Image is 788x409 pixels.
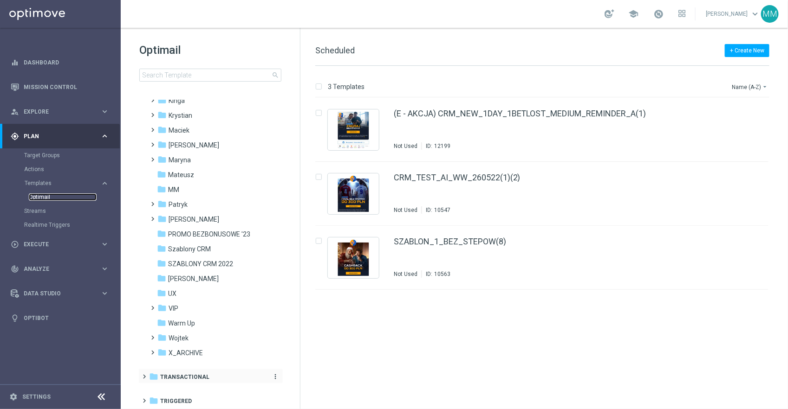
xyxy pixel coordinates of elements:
i: folder [149,396,158,405]
i: folder [157,155,167,164]
input: Search Template [139,69,281,82]
a: (E - AKCJA) CRM_NEW_1DAY_1BETLOST_MEDIUM_REMINDER_A(1) [394,109,646,118]
a: Settings [22,394,51,400]
a: Realtime Triggers [24,221,97,229]
i: lightbulb [11,314,19,322]
div: Execute [11,240,100,249]
div: Streams [24,204,120,218]
button: person_search Explore keyboard_arrow_right [10,108,110,115]
i: folder [157,170,166,179]
i: folder [157,199,167,209]
span: Kinga [169,96,185,105]
span: X_ARCHIVE [169,349,203,357]
a: Optibot [24,306,109,330]
i: folder [157,125,167,134]
a: [PERSON_NAME]keyboard_arrow_down [705,7,761,21]
div: Not Used [394,142,417,150]
span: Triggered [160,397,192,405]
span: Maciek [169,126,189,134]
span: Analyze [24,266,100,272]
span: SZABLONY CRM 2022 [168,260,233,268]
i: keyboard_arrow_right [100,132,109,141]
span: VIP [169,304,178,313]
i: folder [157,318,166,327]
span: Wojtek [169,334,189,342]
button: play_circle_outline Execute keyboard_arrow_right [10,241,110,248]
div: Explore [11,108,100,116]
i: keyboard_arrow_right [100,179,109,188]
i: folder [157,96,167,105]
span: Transactional [160,373,209,381]
button: Data Studio keyboard_arrow_right [10,290,110,297]
a: Actions [24,166,97,173]
a: Optimail [29,193,97,201]
i: person_search [11,108,19,116]
i: folder [157,244,166,253]
a: Streams [24,207,97,215]
div: Target Groups [24,148,120,162]
i: keyboard_arrow_right [100,289,109,298]
button: + Create New [725,44,769,57]
div: 12199 [434,142,450,150]
button: track_changes Analyze keyboard_arrow_right [10,265,110,273]
span: Patryk [169,200,188,209]
a: CRM_TEST_AI_WW_260522(1)(2) [394,173,521,182]
i: folder [157,274,166,283]
button: gps_fixed Plan keyboard_arrow_right [10,133,110,140]
i: keyboard_arrow_right [100,264,109,273]
span: Maryna [169,156,191,164]
img: 10547.jpeg [330,176,377,212]
div: Actions [24,162,120,176]
i: settings [9,393,18,401]
div: Optibot [11,306,109,330]
div: Templates [25,180,100,186]
i: folder [157,259,166,268]
span: Scheduled [315,45,355,55]
i: folder [157,140,167,149]
span: keyboard_arrow_down [750,9,760,19]
img: 12199.jpeg [330,112,377,148]
i: folder [157,229,166,238]
span: MM [168,185,179,194]
i: folder [157,288,166,298]
span: PROMO BEZBONUSOWE '23 [168,230,250,238]
i: more_vert [272,373,279,380]
div: 10563 [434,270,450,278]
i: folder [157,333,167,342]
div: Plan [11,132,100,141]
div: Not Used [394,206,417,214]
div: Not Used [394,270,417,278]
div: Mission Control [11,75,109,99]
div: Data Studio [11,289,100,298]
div: ID: [422,206,450,214]
i: folder [157,185,166,194]
span: Warm Up [168,319,195,327]
span: Marcin G. [169,141,219,149]
button: Templates keyboard_arrow_right [24,179,110,187]
div: Templates [24,176,120,204]
div: Analyze [11,265,100,273]
button: equalizer Dashboard [10,59,110,66]
span: Explore [24,109,100,115]
span: Tomek K. [168,275,219,283]
span: Szablony CRM [168,245,211,253]
div: Press SPACE to select this row. [306,226,786,290]
div: Press SPACE to select this row. [306,162,786,226]
p: 3 Templates [328,83,365,91]
button: lightbulb Optibot [10,314,110,322]
span: Plan [24,134,100,139]
div: Press SPACE to select this row. [306,98,786,162]
span: search [272,71,279,79]
div: Mission Control [10,83,110,91]
i: folder [149,372,158,381]
i: arrow_drop_down [761,83,768,90]
div: Dashboard [11,50,109,75]
div: MM [761,5,779,23]
i: track_changes [11,265,19,273]
h1: Optimail [139,43,281,58]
